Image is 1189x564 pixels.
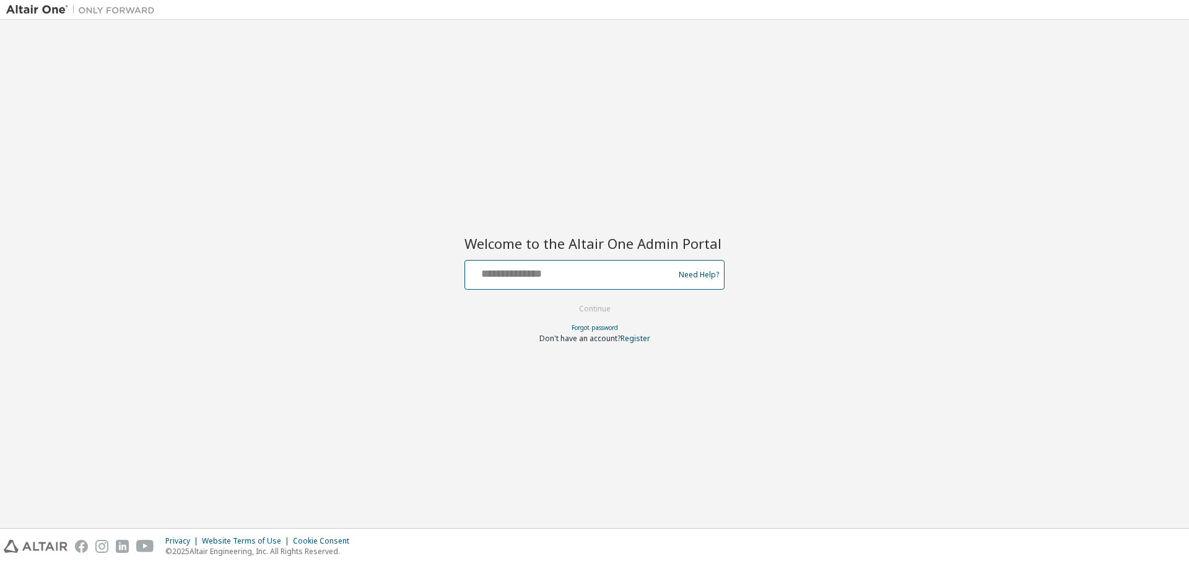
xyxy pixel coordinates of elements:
span: Don't have an account? [539,333,621,344]
img: linkedin.svg [116,540,129,553]
a: Forgot password [572,323,618,332]
div: Website Terms of Use [202,536,293,546]
img: Altair One [6,4,161,16]
img: altair_logo.svg [4,540,68,553]
h2: Welcome to the Altair One Admin Portal [464,235,725,252]
img: instagram.svg [95,540,108,553]
img: facebook.svg [75,540,88,553]
a: Need Help? [679,274,719,275]
img: youtube.svg [136,540,154,553]
div: Cookie Consent [293,536,357,546]
a: Register [621,333,650,344]
p: © 2025 Altair Engineering, Inc. All Rights Reserved. [165,546,357,557]
div: Privacy [165,536,202,546]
